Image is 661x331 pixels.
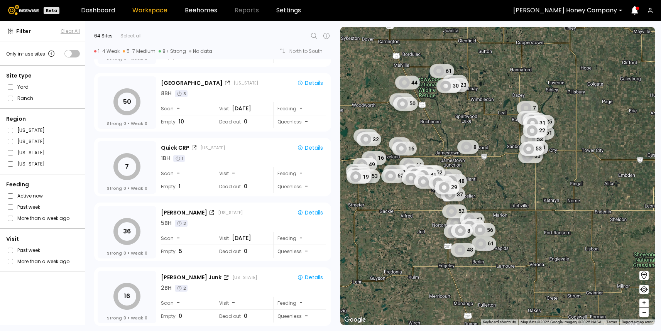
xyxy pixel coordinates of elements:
div: 50 [393,97,418,111]
label: More than a week ago [17,214,69,222]
div: 19 [346,170,371,184]
span: – [642,308,646,317]
div: 52 [414,175,439,189]
div: 1 BH [161,154,170,162]
div: Dead out [215,115,268,128]
div: 54 [402,171,426,185]
div: 8+ Strong [159,48,186,54]
div: [GEOGRAPHIC_DATA] [161,79,223,87]
div: 5-7 Medium [123,48,156,54]
div: Empty [161,180,210,193]
span: - [305,182,308,191]
div: Strong Weak [107,185,147,191]
div: 8 [389,137,411,151]
div: Strong Weak [107,250,147,256]
div: 48 [442,174,467,188]
div: - [299,299,303,307]
div: Feeding [273,297,326,309]
div: 48 [417,165,441,179]
div: Select all [120,32,142,39]
div: 31 [524,141,548,155]
div: 8 [457,140,478,154]
div: Scan [161,102,210,115]
div: 49 [352,158,377,172]
div: 36 [517,111,541,125]
div: 26 [446,216,471,230]
label: Yard [17,83,29,91]
span: - [305,247,308,255]
div: Scan [161,297,210,309]
div: 64 Sites [94,32,113,39]
div: [US_STATE] [218,209,243,216]
div: 32 [353,129,378,143]
div: [US_STATE] [232,274,257,280]
div: 48 [450,243,475,257]
label: Past week [17,203,40,211]
div: Details [297,79,323,86]
span: 0 [179,312,182,320]
button: – [639,308,649,317]
div: 22 [522,124,547,138]
div: 61 [472,237,496,251]
div: 64 [346,164,370,178]
span: - [305,118,308,126]
a: Report a map error [622,320,653,324]
div: 54 [460,219,485,233]
label: [US_STATE] [17,126,45,134]
div: Site type [6,72,80,80]
div: 31 [523,116,548,130]
div: 29 [434,181,459,194]
span: Reports [235,7,259,14]
tspan: 16 [124,292,130,301]
button: Keyboard shortcuts [483,319,516,325]
tspan: 36 [123,227,131,236]
div: 44 [395,76,419,90]
div: Strong Weak [107,315,147,321]
span: Filter [16,27,31,35]
label: Past week [17,246,40,254]
div: 3 [175,90,188,97]
div: Empty [161,245,210,258]
div: 62 [381,169,406,183]
img: Beewise logo [8,5,39,15]
div: 16 [361,151,386,165]
div: Visit [215,102,268,115]
div: Queenless [273,115,326,128]
span: Map data ©2025 Google Imagery ©2025 NASA [521,320,602,324]
div: Details [297,209,323,216]
span: - [305,312,308,320]
div: Feeding [6,181,80,189]
div: - [299,105,303,113]
div: 61 [429,64,454,78]
span: 5 [179,247,182,255]
div: Region [6,115,80,123]
div: 7 [516,101,538,115]
button: Clear All [61,28,80,35]
div: Feeding [273,232,326,245]
div: Quick CRP [161,144,189,152]
div: [PERSON_NAME] [161,209,207,217]
span: 0 [244,118,247,126]
div: Only in-use sites [6,49,56,58]
span: 0 [145,120,147,127]
div: Dead out [215,310,268,323]
div: 25 [529,115,554,129]
div: North to South [289,49,328,54]
div: Feeding [273,167,326,180]
div: 1-4 Weak [94,48,120,54]
div: 44 [399,158,424,172]
div: 32 [429,176,453,190]
span: 1 [179,182,181,191]
span: 10 [179,118,184,126]
label: [US_STATE] [17,137,45,145]
div: - [299,169,303,177]
div: 48 [438,169,462,183]
div: - [299,234,303,242]
div: Visit [215,297,268,309]
div: 5 BH [161,219,172,227]
a: Settings [276,7,301,14]
a: Terms [606,320,617,324]
label: [US_STATE] [17,160,45,168]
div: [US_STATE] [200,145,225,151]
